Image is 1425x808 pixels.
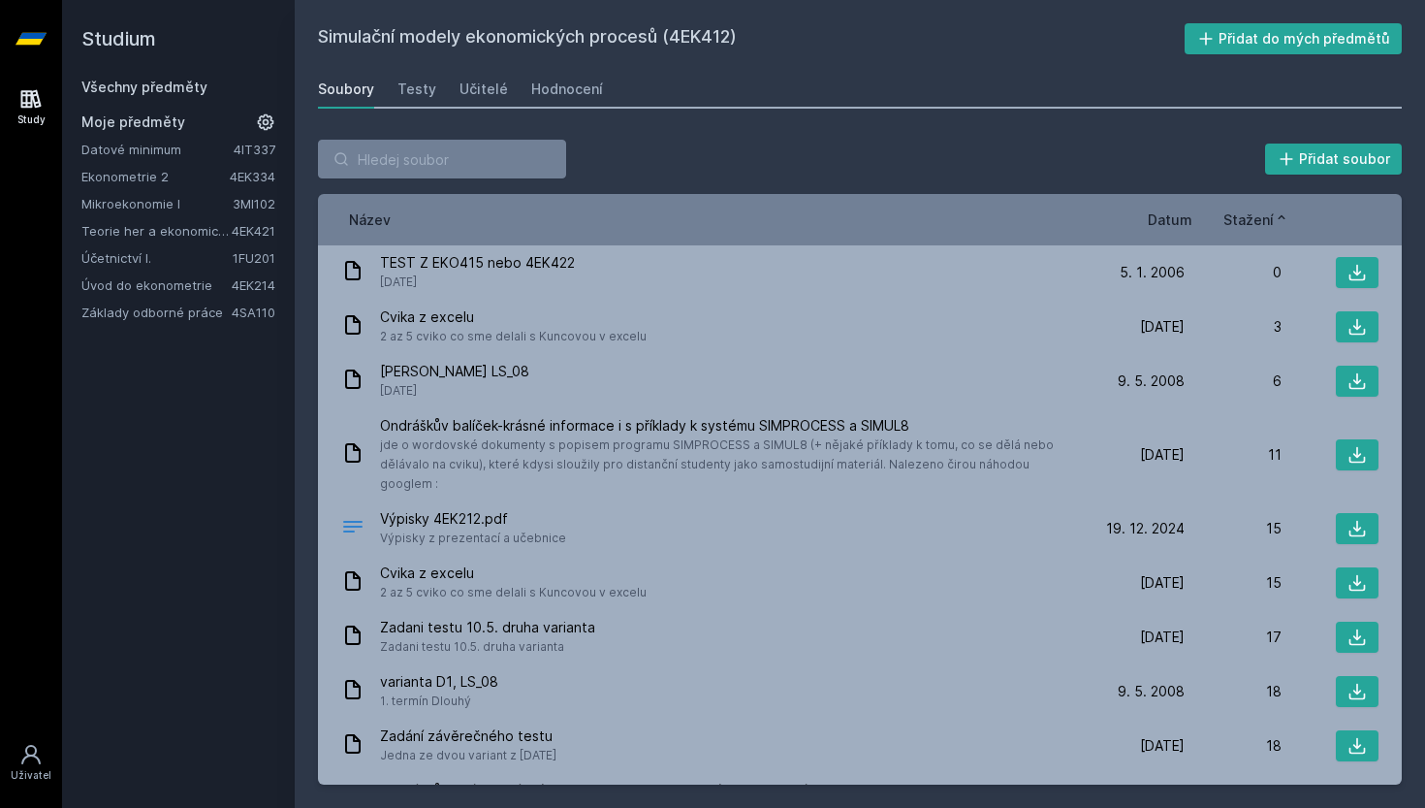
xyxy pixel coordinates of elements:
a: Hodnocení [531,70,603,109]
a: Účetnictví I. [81,248,233,268]
span: Cvika z excelu [380,564,647,583]
span: [DATE] [1140,573,1185,593]
a: 4EK334 [230,169,275,184]
div: Testy [397,80,436,99]
span: 1. termín Dlouhý [380,692,498,711]
a: Mikroekonomie I [81,194,233,213]
span: Moje předměty [81,113,185,132]
div: Hodnocení [531,80,603,99]
span: 19. 12. 2024 [1106,519,1185,538]
span: 5. 1. 2006 [1120,263,1185,282]
span: jde o wordovské dokumenty s popisem programu SIMPROCESS a SIMUL8 (+ nějaké příklady k tomu, co se... [380,436,1080,494]
div: 15 [1185,519,1282,538]
span: [DATE] [1140,736,1185,756]
a: Učitelé [459,70,508,109]
span: Stažení [1223,210,1274,230]
a: Testy [397,70,436,109]
div: 3 [1185,317,1282,337]
div: 18 [1185,682,1282,701]
span: [DATE] [1140,445,1185,465]
a: 1FU201 [233,250,275,266]
h2: Simulační modely ekonomických procesů (4EK412) [318,23,1185,54]
a: 4EK421 [232,223,275,239]
div: 6 [1185,372,1282,391]
span: Ondráškův balíček-krásné informace i s příklady k systému SIMPROCESS a SIMUL8 [380,416,1080,436]
div: 11 [1185,445,1282,465]
span: Zadani testu 10.5. druha varianta [380,637,595,657]
button: Přidat soubor [1265,144,1403,175]
a: Datové minimum [81,140,234,159]
span: [DATE] [380,273,575,292]
button: Datum [1148,210,1192,230]
input: Hledej soubor [318,140,566,178]
a: Základy odborné práce [81,303,232,322]
span: 2 az 5 cviko co sme delali s Kuncovou v excelu [380,327,647,346]
span: varianta D1, LS_08 [380,672,498,692]
span: Zadani testu 10.5. druha varianta [380,618,595,637]
span: Výpisky 4EK212.pdf [380,509,566,529]
span: Výpisky z prezentací a učebnice [380,529,566,548]
span: [DATE] [380,381,529,401]
button: Stažení [1223,210,1289,230]
div: 15 [1185,573,1282,593]
a: Study [4,78,58,137]
span: [DATE] [1140,628,1185,647]
div: Učitelé [459,80,508,99]
span: Cvika z excelu [380,307,647,327]
div: Uživatel [11,768,51,783]
a: Všechny předměty [81,79,207,95]
a: Ekonometrie 2 [81,167,230,186]
a: 4SA110 [232,305,275,320]
a: 4EK214 [232,277,275,293]
button: Název [349,210,391,230]
a: Soubory [318,70,374,109]
span: Zadání závěrečného testu [380,727,556,746]
a: Úvod do ekonometrie [81,275,232,295]
a: Teorie her a ekonomické rozhodování [81,221,232,241]
span: [DATE] [1140,317,1185,337]
div: 18 [1185,736,1282,756]
span: Jedna ze dvou variant z [DATE] [380,746,556,765]
div: PDF [341,515,364,543]
span: 9. 5. 2008 [1118,372,1185,391]
span: 2 az 5 cviko co sme delali s Kuncovou v excelu [380,583,647,602]
span: 9. 5. 2008 [1118,682,1185,701]
span: TEST Z EKO415 nebo 4EK422 [380,253,575,273]
div: 0 [1185,263,1282,282]
span: Ondráškův balíček-krásné prezentace ke kurzu,které již neexistují [380,781,1080,800]
span: [PERSON_NAME] LS_08 [380,362,529,381]
button: Přidat do mých předmětů [1185,23,1403,54]
div: Study [17,113,46,127]
a: 4IT337 [234,142,275,157]
a: 3MI102 [233,196,275,211]
div: 17 [1185,628,1282,647]
a: Uživatel [4,733,58,792]
div: Soubory [318,80,374,99]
